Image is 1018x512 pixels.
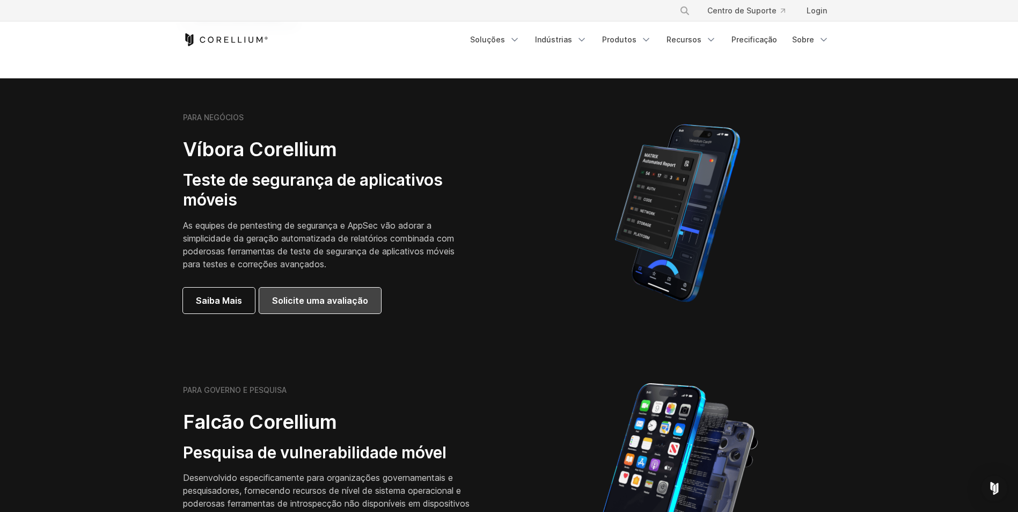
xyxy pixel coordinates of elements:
[667,34,701,45] font: Recursos
[798,1,836,20] a: Login
[707,5,777,16] font: Centro de Suporte
[196,294,242,307] span: Saiba Mais
[675,1,694,20] button: Procurar
[183,288,255,313] a: Saiba Mais
[259,288,381,313] a: Solicite uma avaliação
[464,30,836,49] div: Menu de navegação
[602,34,636,45] font: Produtos
[183,137,458,162] h2: Víbora Corellium
[183,33,268,46] a: Corellium Início
[272,294,368,307] span: Solicite uma avaliação
[470,34,505,45] font: Soluções
[597,119,758,307] img: Relatório automatizado Corellium MATRIX no iPhone mostrando os resultados dos testes de vulnerabi...
[183,410,484,434] h2: Falcão Corellium
[183,443,484,463] h3: Pesquisa de vulnerabilidade móvel
[183,385,287,395] h6: PARA GOVERNO E PESQUISA
[792,34,814,45] font: Sobre
[183,219,458,270] p: As equipes de pentesting de segurança e AppSec vão adorar a simplicidade da geração automatizada ...
[183,113,244,122] h6: PARA NEGÓCIOS
[725,30,783,49] a: Precificação
[667,1,836,20] div: Menu de navegação
[183,170,458,210] h3: Teste de segurança de aplicativos móveis
[535,34,572,45] font: Indústrias
[982,476,1007,501] div: Abra o Intercom Messenger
